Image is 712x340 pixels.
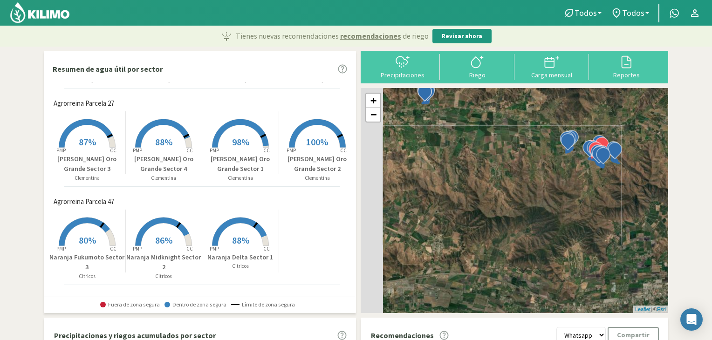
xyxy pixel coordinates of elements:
tspan: CC [263,245,270,252]
span: Todos [622,8,644,18]
p: Clementina [126,174,202,182]
span: Límite de zona segura [231,301,295,308]
div: Precipitaciones [368,72,437,78]
p: Citricos [202,262,279,270]
p: Naranja Midknight Sector 2 [126,252,202,272]
div: | © [633,306,668,313]
button: Reportes [589,54,664,79]
span: 80% [79,234,96,246]
p: [PERSON_NAME] Oro Grande Sector 2 [279,154,356,174]
span: Dentro de zona segura [164,301,226,308]
tspan: CC [110,245,116,252]
button: Revisar ahora [432,29,492,44]
div: Carga mensual [517,72,586,78]
a: Esri [657,306,666,312]
a: Zoom in [366,94,380,108]
span: 87% [79,136,96,148]
button: Carga mensual [514,54,589,79]
p: Naranja Fukumoto Sector 3 [49,252,125,272]
span: 88% [155,136,172,148]
a: Leaflet [635,306,650,312]
tspan: CC [110,147,116,154]
button: Riego [440,54,514,79]
span: de riego [403,30,429,41]
span: Agrorreina Parcela 46 [54,295,114,306]
p: Resumen de agua útil por sector [53,63,163,75]
p: [PERSON_NAME] Oro Grande Sector 4 [126,154,202,174]
div: Riego [443,72,512,78]
span: 86% [155,234,172,246]
span: Agrorreina Parcela 47 [54,197,114,207]
span: 98% [232,136,249,148]
a: Zoom out [366,108,380,122]
span: recomendaciones [340,30,401,41]
p: [PERSON_NAME] Oro Grande Sector 3 [49,154,125,174]
p: Revisar ahora [442,32,482,41]
tspan: PMP [287,147,296,154]
tspan: CC [263,147,270,154]
p: Clementina [49,174,125,182]
div: Open Intercom Messenger [680,308,703,331]
p: Naranja Delta Sector 1 [202,252,279,262]
span: 100% [306,136,328,148]
tspan: PMP [210,245,219,252]
span: Fuera de zona segura [100,301,160,308]
tspan: CC [340,147,347,154]
p: Clementina [279,174,356,182]
span: 88% [232,234,249,246]
p: Citricos [126,272,202,280]
tspan: PMP [56,245,66,252]
span: Agrorreina Parcela 27 [54,98,114,109]
tspan: PMP [56,147,66,154]
tspan: CC [187,245,193,252]
tspan: PMP [133,147,142,154]
button: Precipitaciones [365,54,440,79]
p: Citricos [49,272,125,280]
tspan: CC [187,147,193,154]
tspan: PMP [133,245,142,252]
p: [PERSON_NAME] Oro Grande Sector 1 [202,154,279,174]
img: Kilimo [9,1,70,24]
span: Todos [575,8,597,18]
p: Clementina [202,174,279,182]
tspan: PMP [210,147,219,154]
p: Tienes nuevas recomendaciones [236,30,429,41]
div: Reportes [592,72,661,78]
